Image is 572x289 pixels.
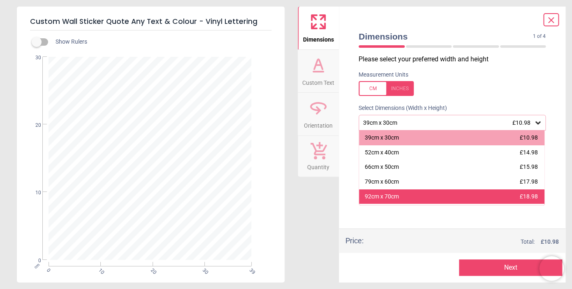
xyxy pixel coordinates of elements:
span: Dimensions [303,32,334,44]
div: Price : [345,235,364,246]
div: Total: [376,238,559,246]
div: 79cm x 60cm [365,178,399,186]
span: Orientation [304,118,333,130]
button: Next [459,259,563,276]
span: Custom Text [302,75,334,87]
span: £18.98 [520,193,538,200]
div: 92cm x 70cm [365,193,399,201]
span: £14.98 [520,149,538,156]
button: Custom Text [298,50,339,93]
span: £10.98 [512,119,530,126]
label: Measurement Units [359,71,408,79]
span: 1 of 4 [533,33,546,40]
button: Dimensions [298,7,339,49]
span: Dimensions [359,30,533,42]
span: 10.98 [544,238,559,245]
p: Please select your preferred width and height [359,55,552,64]
button: Orientation [298,93,339,135]
span: £10.98 [520,134,538,141]
span: £17.98 [520,178,538,185]
div: 39cm x 30cm [362,119,534,126]
span: Quantity [307,159,329,172]
div: Show Rulers [37,37,285,47]
span: £15.98 [520,163,538,170]
span: £ [541,238,559,246]
iframe: Brevo live chat [539,256,564,281]
h5: Custom Wall Sticker Quote Any Text & Colour - Vinyl Lettering [30,13,271,30]
div: 39cm x 30cm [365,134,399,142]
button: Quantity [298,136,339,177]
span: 30 [25,54,41,61]
div: 66cm x 50cm [365,163,399,171]
label: Select Dimensions (Width x Height) [352,104,447,112]
div: 52cm x 40cm [365,149,399,157]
